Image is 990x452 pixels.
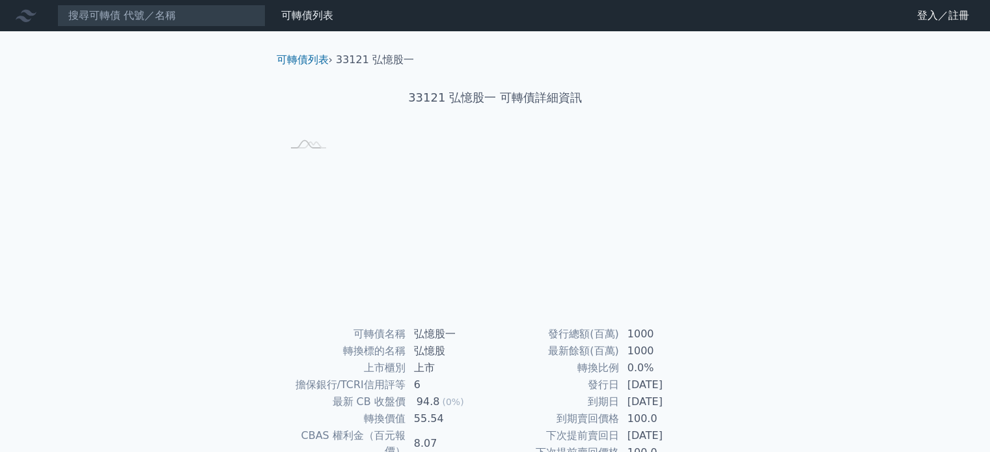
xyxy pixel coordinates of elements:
[406,343,495,360] td: 弘憶股
[406,326,495,343] td: 弘憶股一
[282,376,406,393] td: 擔保銀行/TCRI信用評等
[495,427,620,444] td: 下次提前賣回日
[620,427,709,444] td: [DATE]
[406,410,495,427] td: 55.54
[277,52,333,68] li: ›
[281,9,333,21] a: 可轉債列表
[495,326,620,343] td: 發行總額(百萬)
[282,410,406,427] td: 轉換價值
[620,360,709,376] td: 0.0%
[406,376,495,393] td: 6
[495,376,620,393] td: 發行日
[414,394,443,410] div: 94.8
[406,360,495,376] td: 上市
[495,360,620,376] td: 轉換比例
[336,52,414,68] li: 33121 弘憶股一
[925,389,990,452] iframe: Chat Widget
[620,326,709,343] td: 1000
[282,343,406,360] td: 轉換標的名稱
[277,53,329,66] a: 可轉債列表
[907,5,980,26] a: 登入／註冊
[495,410,620,427] td: 到期賣回價格
[620,393,709,410] td: [DATE]
[57,5,266,27] input: 搜尋可轉債 代號／名稱
[495,343,620,360] td: 最新餘額(百萬)
[282,360,406,376] td: 上市櫃別
[282,326,406,343] td: 可轉債名稱
[266,89,724,107] h1: 33121 弘憶股一 可轉債詳細資訊
[620,343,709,360] td: 1000
[442,397,463,407] span: (0%)
[282,393,406,410] td: 最新 CB 收盤價
[495,393,620,410] td: 到期日
[620,376,709,393] td: [DATE]
[620,410,709,427] td: 100.0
